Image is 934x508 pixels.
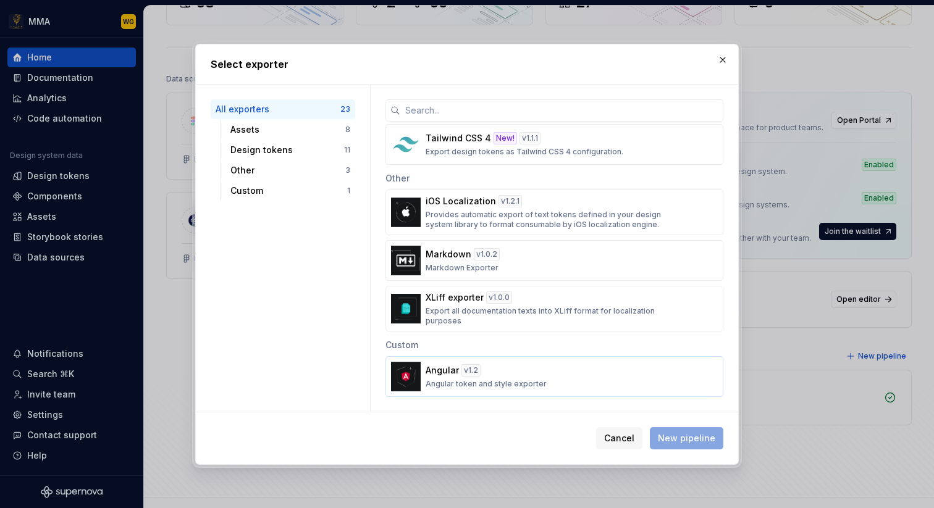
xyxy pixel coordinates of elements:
p: XLiff exporter [426,291,484,304]
input: Search... [400,99,723,122]
div: v 1.2.1 [499,195,522,207]
p: Provides automatic export of text tokens defined in your design system library to format consumab... [426,210,676,230]
button: All exporters23 [211,99,355,119]
div: 1 [347,186,350,196]
p: Markdown Exporter [426,263,499,273]
button: Custom1 [225,181,355,201]
div: 23 [340,104,350,114]
h2: Select exporter [211,57,723,72]
div: 11 [344,145,350,155]
div: Design tokens [230,144,344,156]
p: Angular token and style exporter [426,379,547,389]
p: iOS Localization [426,195,496,207]
div: v 1.0.2 [474,248,500,260]
div: 3 [345,165,350,175]
div: v 1.0.0 [486,291,512,304]
div: New! [494,132,517,144]
button: XLiff exporterv1.0.0Export all documentation texts into XLiff format for localization purposes [385,286,723,331]
div: All exporters [216,103,340,115]
div: Assets [230,123,345,136]
div: Custom [230,185,347,197]
div: v 1.1.1 [520,132,541,144]
div: Other [230,164,345,177]
button: Other3 [225,160,355,180]
button: Assets8 [225,120,355,139]
button: Angularv1.2Angular token and style exporter [385,356,723,397]
button: Cancel [596,427,642,449]
p: Export all documentation texts into XLiff format for localization purposes [426,306,676,326]
p: Markdown [426,248,471,260]
div: Other [385,165,723,189]
button: Design tokens11 [225,140,355,160]
p: Angular [426,364,459,377]
div: 8 [345,125,350,135]
button: Tailwind CSS 4New!v1.1.1Export design tokens as Tailwind CSS 4 configuration. [385,124,723,165]
p: Export design tokens as Tailwind CSS 4 configuration. [426,147,623,157]
p: Tailwind CSS 4 [426,132,491,144]
button: Markdownv1.0.2Markdown Exporter [385,240,723,281]
span: Cancel [604,432,634,444]
div: v 1.2 [461,364,481,377]
div: Custom [385,331,723,356]
button: iOS Localizationv1.2.1Provides automatic export of text tokens defined in your design system libr... [385,189,723,235]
